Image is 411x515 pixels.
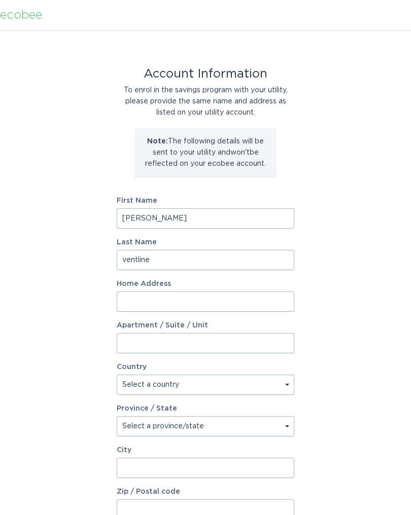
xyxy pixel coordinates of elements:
label: Zip / Postal code [117,488,294,495]
label: Country [117,363,147,371]
label: City [117,447,294,454]
p: The following details will be sent to your utility and won't be reflected on your ecobee account. [142,136,269,169]
label: Apartment / Suite / Unit [117,322,294,329]
label: Home Address [117,280,294,287]
div: To enrol in the savings program with your utility, please provide the same name and address as li... [117,85,294,118]
div: Account Information [117,68,294,80]
label: Last Name [117,239,294,246]
label: First Name [117,197,294,204]
strong: Note: [147,138,168,145]
label: Province / State [117,405,177,412]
